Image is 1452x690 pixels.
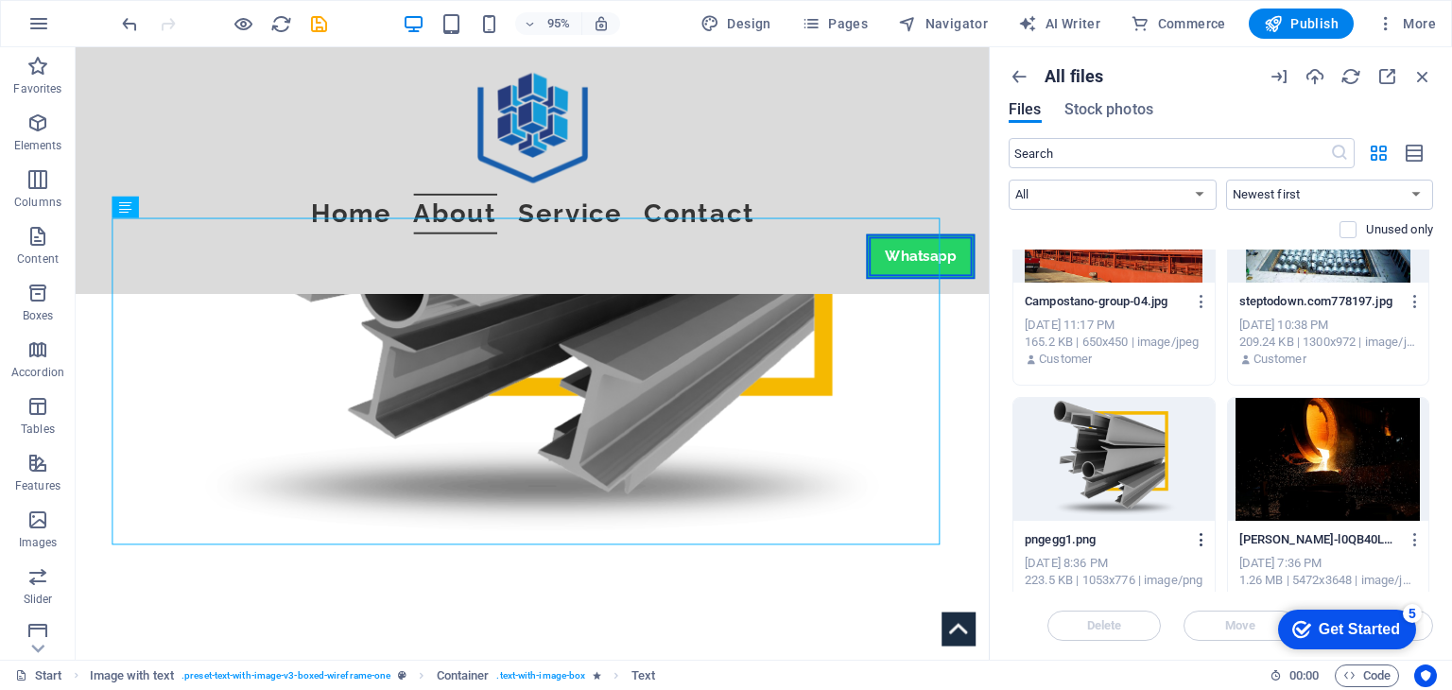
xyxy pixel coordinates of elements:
[794,9,875,39] button: Pages
[15,9,153,49] div: Get Started 5 items remaining, 0% complete
[1123,9,1234,39] button: Commerce
[1025,293,1185,310] p: Campostano-group-04.jpg
[19,535,58,550] p: Images
[1009,138,1330,168] input: Search
[140,4,159,23] div: 5
[118,12,141,35] button: undo
[398,670,406,681] i: This element is a customizable preset
[496,664,585,687] span: . text-with-image-box
[1369,9,1443,39] button: More
[23,308,54,323] p: Boxes
[24,592,53,607] p: Slider
[1376,66,1397,87] i: Maximize
[14,195,61,210] p: Columns
[1239,572,1418,589] div: 1.26 MB | 5472x3648 | image/jpeg
[90,664,174,687] span: Click to select. Double-click to edit
[119,13,141,35] i: Undo: Change text (Ctrl+Z)
[1239,334,1418,351] div: 209.24 KB | 1300x972 | image/jpeg
[15,478,60,493] p: Features
[1239,531,1400,548] p: [PERSON_NAME]-l0QB40LUoXA-unsplash.jpg
[1270,664,1320,687] h6: Session time
[13,81,61,96] p: Favorites
[1412,66,1433,87] i: Close
[1253,351,1306,368] p: Customer
[631,664,655,687] span: Click to select. Double-click to edit
[1376,14,1436,33] span: More
[1239,555,1418,572] div: [DATE] 7:36 PM
[700,14,771,33] span: Design
[1239,317,1418,334] div: [DATE] 10:38 PM
[11,365,64,380] p: Accordion
[1303,668,1305,682] span: :
[232,12,254,35] button: Click here to leave preview mode and continue editing
[1253,589,1306,606] p: Customer
[1064,98,1153,121] span: Stock photos
[1305,66,1325,87] i: Upload
[1025,334,1203,351] div: 165.2 KB | 650x450 | image/jpeg
[693,9,779,39] button: Design
[1340,66,1361,87] i: Reload
[1239,293,1400,310] p: steptodown.com778197.jpg
[1025,555,1203,572] div: [DATE] 8:36 PM
[1343,664,1391,687] span: Code
[1249,9,1354,39] button: Publish
[693,9,779,39] div: Design (Ctrl+Alt+Y)
[1009,98,1042,121] span: Files
[1018,14,1100,33] span: AI Writer
[1414,664,1437,687] button: Usercentrics
[1131,14,1226,33] span: Commerce
[593,670,601,681] i: Element contains an animation
[1366,221,1433,238] p: Displays only files that are not in use on the website. Files added during this session can still...
[802,14,868,33] span: Pages
[1039,589,1092,606] p: Customer
[1045,66,1103,87] p: All files
[1264,14,1339,33] span: Publish
[1025,531,1185,548] p: pngegg1.png
[890,9,995,39] button: Navigator
[270,13,292,35] i: Reload page
[1289,664,1319,687] span: 00 00
[1025,572,1203,589] div: 223.5 KB | 1053x776 | image/png
[14,138,62,153] p: Elements
[90,664,655,687] nav: breadcrumb
[593,15,610,32] i: On resize automatically adjust zoom level to fit chosen device.
[898,14,988,33] span: Navigator
[1009,66,1029,87] i: Show all folders
[544,12,574,35] h6: 95%
[1025,317,1203,334] div: [DATE] 11:17 PM
[17,251,59,267] p: Content
[56,21,137,38] div: Get Started
[21,422,55,437] p: Tables
[15,664,62,687] a: Click to cancel selection. Double-click to open Pages
[269,12,292,35] button: reload
[308,13,330,35] i: Save (Ctrl+S)
[307,12,330,35] button: save
[515,12,582,35] button: 95%
[1011,9,1108,39] button: AI Writer
[1335,664,1399,687] button: Code
[181,664,390,687] span: . preset-text-with-image-v3-boxed-wireframe-one
[437,664,490,687] span: Click to select. Double-click to edit
[1039,351,1092,368] p: Customer
[1269,66,1289,87] i: URL import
